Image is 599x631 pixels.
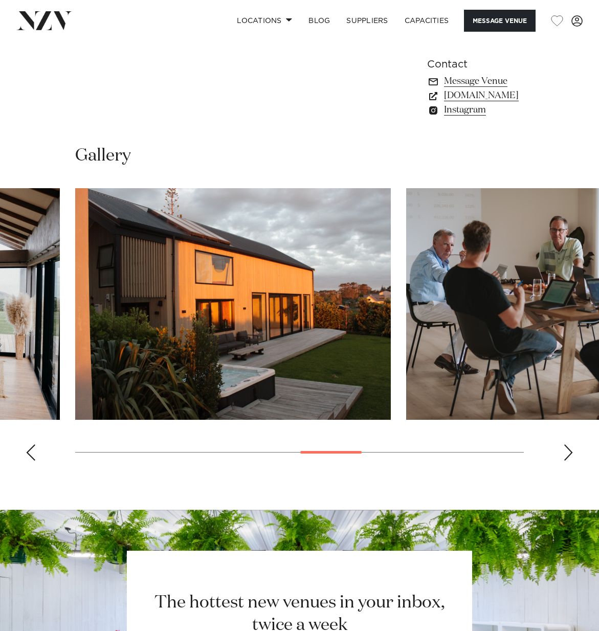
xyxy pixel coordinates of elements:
h2: Gallery [75,145,131,167]
a: SUPPLIERS [338,10,396,32]
button: Message Venue [464,10,536,32]
a: Capacities [396,10,457,32]
a: Message Venue [427,74,538,88]
img: nzv-logo.png [16,11,72,30]
a: Locations [229,10,300,32]
a: Instagram [427,103,538,117]
swiper-slide: 6 / 10 [75,188,391,420]
h6: Contact [427,57,538,72]
a: BLOG [300,10,338,32]
a: [DOMAIN_NAME] [427,88,538,103]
